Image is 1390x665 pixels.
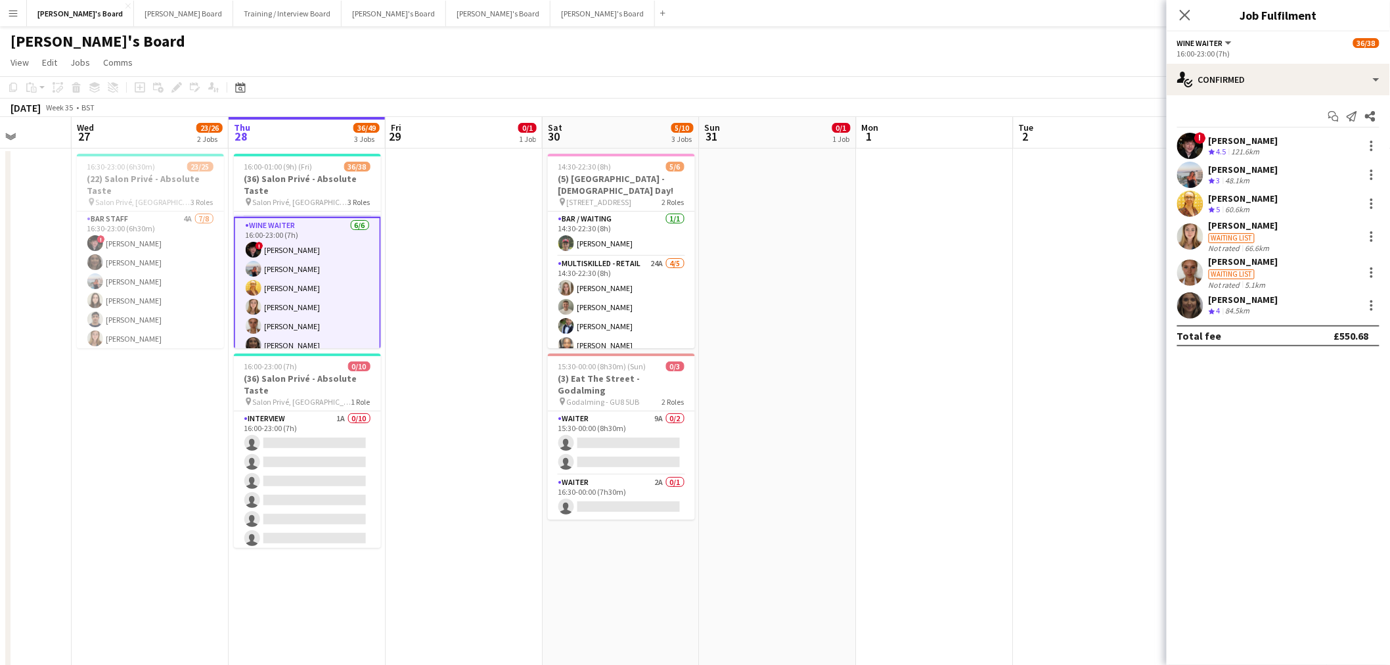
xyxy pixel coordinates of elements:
[548,173,695,196] h3: (5) [GEOGRAPHIC_DATA] - [DEMOGRAPHIC_DATA] Day!
[518,123,537,133] span: 0/1
[703,129,721,144] span: 31
[567,397,640,407] span: Godalming - GU8 5UB
[1223,175,1253,187] div: 48.1km
[1209,233,1255,243] div: Waiting list
[548,212,695,256] app-card-role: Bar / Waiting1/114:30-22:30 (8h)[PERSON_NAME]
[1209,243,1243,253] div: Not rated
[1223,306,1253,317] div: 84.5km
[5,54,34,71] a: View
[234,217,381,359] app-card-role: WINE WAITER6/616:00-23:00 (7h)![PERSON_NAME][PERSON_NAME][PERSON_NAME][PERSON_NAME][PERSON_NAME][...
[348,197,370,207] span: 3 Roles
[1217,306,1221,315] span: 4
[662,197,684,207] span: 2 Roles
[81,103,95,112] div: BST
[1209,280,1243,290] div: Not rated
[27,1,134,26] button: [PERSON_NAME]'s Board
[548,354,695,520] app-job-card: 15:30-00:00 (8h30m) (Sun)0/3(3) Eat The Street - Godalming Godalming - GU8 5UB2 RolesWaiter9A0/21...
[1209,219,1278,231] div: [PERSON_NAME]
[672,134,693,144] div: 3 Jobs
[1243,280,1268,290] div: 5.1km
[103,57,133,68] span: Comms
[234,122,250,133] span: Thu
[558,361,646,371] span: 15:30-00:00 (8h30m) (Sun)
[234,373,381,396] h3: (36) Salon Privé - Absolute Taste
[1217,147,1226,156] span: 4.5
[342,1,446,26] button: [PERSON_NAME]'s Board
[37,54,62,71] a: Edit
[43,103,76,112] span: Week 35
[11,57,29,68] span: View
[87,162,156,172] span: 16:30-23:00 (6h30m)
[662,397,684,407] span: 2 Roles
[550,1,655,26] button: [PERSON_NAME]'s Board
[351,397,370,407] span: 1 Role
[353,123,380,133] span: 36/49
[77,122,94,133] span: Wed
[233,1,342,26] button: Training / Interview Board
[1177,49,1379,58] div: 16:00-23:00 (7h)
[1177,38,1234,48] button: WINE WAITER
[42,57,57,68] span: Edit
[1019,122,1034,133] span: Tue
[666,361,684,371] span: 0/3
[548,122,562,133] span: Sat
[244,361,298,371] span: 16:00-23:00 (7h)
[548,154,695,348] app-job-card: 14:30-22:30 (8h)5/6(5) [GEOGRAPHIC_DATA] - [DEMOGRAPHIC_DATA] Day! [STREET_ADDRESS]2 RolesBar / W...
[348,361,370,371] span: 0/10
[344,162,370,172] span: 36/38
[253,397,351,407] span: Salon Privé, [GEOGRAPHIC_DATA]
[671,123,694,133] span: 5/10
[244,162,313,172] span: 16:00-01:00 (9h) (Fri)
[234,173,381,196] h3: (36) Salon Privé - Absolute Taste
[446,1,550,26] button: [PERSON_NAME]'s Board
[98,54,138,71] a: Comms
[1194,132,1206,144] span: !
[862,122,879,133] span: Mon
[1209,164,1278,175] div: [PERSON_NAME]
[234,354,381,548] app-job-card: 16:00-23:00 (7h)0/10(36) Salon Privé - Absolute Taste Salon Privé, [GEOGRAPHIC_DATA]1 RoleIntervi...
[70,57,90,68] span: Jobs
[77,154,224,348] app-job-card: 16:30-23:00 (6h30m)23/25(22) Salon Privé - Absolute Taste Salon Privé, [GEOGRAPHIC_DATA]3 RolesBA...
[11,32,185,51] h1: [PERSON_NAME]'s Board
[1229,147,1263,158] div: 121.6km
[191,197,213,207] span: 3 Roles
[1177,38,1223,48] span: WINE WAITER
[77,173,224,196] h3: (22) Salon Privé - Absolute Taste
[65,54,95,71] a: Jobs
[96,197,191,207] span: Salon Privé, [GEOGRAPHIC_DATA]
[1243,243,1272,253] div: 66.6km
[391,122,401,133] span: Fri
[1209,269,1255,279] div: Waiting list
[1177,329,1222,342] div: Total fee
[567,197,632,207] span: [STREET_ADDRESS]
[548,411,695,475] app-card-role: Waiter9A0/215:30-00:00 (8h30m)
[354,134,379,144] div: 3 Jobs
[548,256,695,377] app-card-role: Multiskilled - Retail24A4/514:30-22:30 (8h)[PERSON_NAME][PERSON_NAME][PERSON_NAME][PERSON_NAME]
[1217,204,1221,214] span: 5
[1209,135,1278,147] div: [PERSON_NAME]
[1017,129,1034,144] span: 2
[234,411,381,628] app-card-role: Interview1A0/1016:00-23:00 (7h)
[1217,175,1221,185] span: 3
[1167,64,1390,95] div: Confirmed
[77,212,224,390] app-card-role: BAR STAFF4A7/816:30-23:00 (6h30m)![PERSON_NAME][PERSON_NAME][PERSON_NAME][PERSON_NAME][PERSON_NAM...
[833,134,850,144] div: 1 Job
[666,162,684,172] span: 5/6
[832,123,851,133] span: 0/1
[196,123,223,133] span: 23/26
[1209,294,1278,306] div: [PERSON_NAME]
[546,129,562,144] span: 30
[860,129,879,144] span: 1
[134,1,233,26] button: [PERSON_NAME] Board
[519,134,536,144] div: 1 Job
[389,129,401,144] span: 29
[97,235,105,243] span: !
[187,162,213,172] span: 23/25
[197,134,222,144] div: 2 Jobs
[1334,329,1369,342] div: £550.68
[548,373,695,396] h3: (3) Eat The Street - Godalming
